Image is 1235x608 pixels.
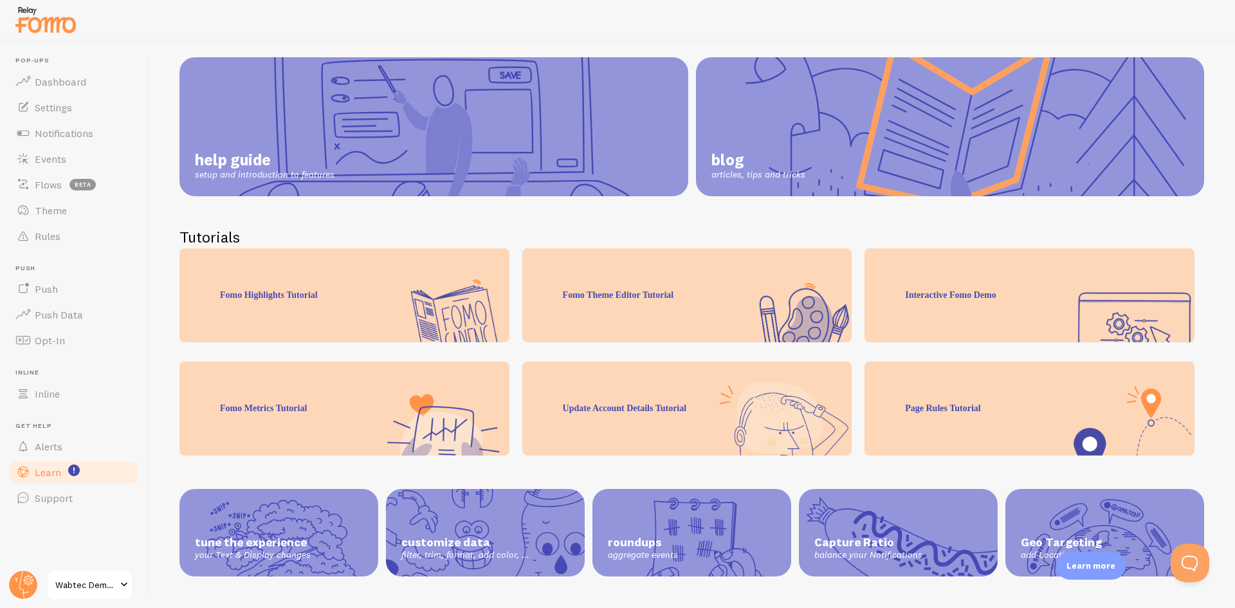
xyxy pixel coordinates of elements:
span: filter, trim, format, add color, ... [401,549,569,561]
a: Support [8,485,140,511]
div: Learn more [1056,552,1126,580]
span: Settings [35,101,72,114]
span: balance your Notifications [814,549,982,561]
a: Alerts [8,434,140,459]
div: Page Rules Tutorial [864,362,1194,456]
span: beta [69,179,96,190]
span: setup and introduction to features [195,169,334,181]
span: roundups [608,535,776,550]
svg: <p>Watch New Feature Tutorials!</p> [68,465,80,476]
a: blog articles, tips and tricks [696,57,1205,196]
span: Capture Ratio [814,535,982,550]
span: customize data [401,535,569,550]
div: Fomo Highlights Tutorial [179,248,509,342]
h2: Tutorials [179,227,1204,247]
span: Flows [35,178,62,191]
span: Theme [35,204,67,217]
a: Learn [8,459,140,485]
span: Rules [35,230,60,243]
a: Notifications [8,120,140,146]
span: Push [35,282,58,295]
span: Notifications [35,127,93,140]
a: Inline [8,381,140,407]
a: Flows beta [8,172,140,198]
span: Geo Targeting [1021,535,1189,550]
span: Opt-In [35,334,65,347]
span: add Location to Events [1021,549,1189,561]
div: Interactive Fomo Demo [864,248,1194,342]
span: Support [35,492,73,504]
a: Theme [8,198,140,223]
a: help guide setup and introduction to features [179,57,688,196]
p: Learn more [1066,560,1115,572]
span: Get Help [15,422,140,430]
div: Update Account Details Tutorial [522,362,852,456]
a: Rules [8,223,140,249]
span: Inline [15,369,140,377]
span: Pop-ups [15,57,140,65]
span: aggregate events [608,549,776,561]
a: Settings [8,95,140,120]
span: your Text & Display changes [195,549,363,561]
a: Dashboard [8,69,140,95]
span: help guide [195,150,334,169]
span: Push Data [35,308,83,321]
div: Fomo Theme Editor Tutorial [522,248,852,342]
a: Opt-In [8,327,140,353]
span: blog [711,150,805,169]
span: Push [15,264,140,273]
span: Learn [35,466,61,479]
a: Events [8,146,140,172]
span: Alerts [35,440,62,453]
iframe: Help Scout Beacon - Open [1171,544,1209,582]
span: tune the experience [195,535,363,550]
a: Push [8,276,140,302]
a: Push Data [8,302,140,327]
span: Events [35,152,66,165]
a: Wabtec Demo Site [46,569,133,600]
span: articles, tips and tricks [711,169,805,181]
span: Dashboard [35,75,86,88]
div: Fomo Metrics Tutorial [179,362,509,456]
img: fomo-relay-logo-orange.svg [14,3,78,36]
span: Inline [35,387,60,400]
span: Wabtec Demo Site [55,577,116,593]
